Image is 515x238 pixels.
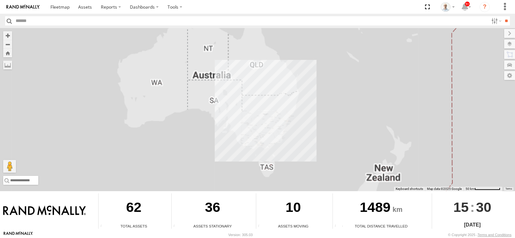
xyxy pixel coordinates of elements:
[396,187,423,191] button: Keyboard shortcuts
[172,193,254,223] div: 36
[3,206,86,216] img: Rand McNally
[6,5,40,9] img: rand-logo.svg
[3,61,12,69] label: Measure
[3,160,16,173] button: Drag Pegman onto the map to open Street View
[172,224,181,229] div: Total number of assets current stationary.
[256,223,330,229] div: Assets Moving
[3,40,12,49] button: Zoom out
[333,193,429,223] div: 1489
[99,193,169,223] div: 62
[3,31,12,40] button: Zoom in
[489,16,503,25] label: Search Filter Options
[172,223,254,229] div: Assets Stationary
[228,233,253,237] div: Version: 305.03
[432,193,513,221] div: :
[333,223,429,229] div: Total Distance Travelled
[256,193,330,223] div: 10
[476,193,491,221] span: 30
[464,187,502,191] button: Map Scale: 50 km per 77 pixels
[99,223,169,229] div: Total Assets
[4,232,33,238] a: Visit our Website
[478,233,511,237] a: Terms and Conditions
[480,2,490,12] i: ?
[448,233,511,237] div: © Copyright 2025 -
[504,71,515,80] label: Map Settings
[333,224,342,229] div: Total distance travelled by all assets within specified date range and applied filters
[466,187,474,191] span: 50 km
[99,224,108,229] div: Total number of Enabled Assets
[3,49,12,57] button: Zoom Home
[427,187,462,191] span: Map data ©2025 Google
[432,221,513,229] div: [DATE]
[438,2,457,12] div: Kurt Byers
[505,187,512,190] a: Terms
[256,224,266,229] div: Total number of assets current in transit.
[453,193,469,221] span: 15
